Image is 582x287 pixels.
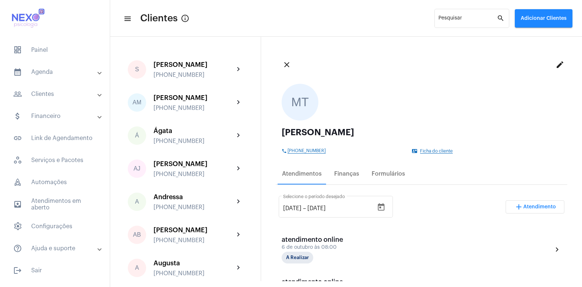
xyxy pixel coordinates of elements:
div: [PHONE_NUMBER] [153,171,234,177]
input: Data do fim [307,205,351,212]
input: Data de início [283,205,301,212]
mat-panel-title: Clientes [13,90,98,98]
div: AB [128,226,146,244]
div: Finanças [334,171,359,177]
mat-icon: close [282,60,291,69]
mat-panel-title: Agenda [13,68,98,76]
div: Andressa [153,193,234,201]
div: [PHONE_NUMBER] [153,72,234,78]
div: [PERSON_NAME] [153,61,234,68]
mat-icon: edit [556,60,564,69]
div: Atendimentos [282,171,322,177]
div: 6 de outubro às 08:00 [282,245,355,250]
div: atendimento online [282,236,355,243]
div: [PERSON_NAME] [153,226,234,234]
span: sidenav icon [13,222,22,231]
mat-icon: chevron_right [553,245,561,254]
mat-icon: contact_mail [412,148,418,154]
div: [PHONE_NUMBER] [153,138,234,144]
span: sidenav icon [13,156,22,165]
mat-icon: chevron_right [234,197,243,206]
div: A [128,193,146,211]
mat-expansion-panel-header: sidenav iconClientes [4,85,110,103]
span: [PHONE_NUMBER] [288,148,326,154]
mat-icon: chevron_right [234,131,243,140]
div: [PHONE_NUMBER] [153,270,234,277]
div: [PERSON_NAME] [282,128,561,137]
span: Clientes [140,12,178,24]
span: Automações [7,173,102,191]
div: [PHONE_NUMBER] [153,237,234,244]
mat-icon: add [514,202,523,211]
mat-icon: sidenav icon [13,244,22,253]
mat-icon: Button that displays a tooltip when focused or hovered over [181,14,189,23]
button: Adicionar Clientes [515,9,572,28]
mat-chip: A Realizar [282,252,313,263]
span: Adicionar Clientes [521,16,567,21]
span: Atendimentos em aberto [7,195,102,213]
div: MT [282,84,318,121]
button: Adicionar Atendimento [506,200,564,214]
div: [PERSON_NAME] [153,160,234,168]
mat-expansion-panel-header: sidenav iconAgenda [4,63,110,81]
mat-panel-title: Ajuda e suporte [13,244,98,253]
mat-icon: chevron_right [234,65,243,74]
div: Ágata [153,127,234,134]
span: Configurações [7,218,102,235]
mat-icon: sidenav icon [13,134,22,143]
div: AM [128,93,146,112]
mat-icon: sidenav icon [13,68,22,76]
mat-expansion-panel-header: sidenav iconAjuda e suporte [4,240,110,257]
div: [PHONE_NUMBER] [153,204,234,211]
button: Open calendar [374,200,388,215]
mat-icon: sidenav icon [13,112,22,121]
span: sidenav icon [13,178,22,187]
div: [PERSON_NAME] [153,94,234,101]
div: Augusta [153,259,234,267]
button: Button that displays a tooltip when focused or hovered over [178,11,192,26]
span: Sair [7,262,102,279]
mat-icon: sidenav icon [13,266,22,275]
mat-icon: phone [282,148,288,154]
mat-icon: chevron_right [234,230,243,239]
mat-panel-title: Financeiro [13,112,98,121]
div: [PHONE_NUMBER] [153,105,234,111]
span: sidenav icon [13,46,22,54]
mat-icon: search [497,14,506,23]
div: AJ [128,159,146,178]
img: 616cf56f-bdc5-9e2e-9429-236ee6dd82e0.jpg [6,4,49,33]
mat-expansion-panel-header: sidenav iconFinanceiro [4,107,110,125]
mat-icon: sidenav icon [123,14,131,23]
input: Pesquisar [438,17,497,23]
span: Link de Agendamento [7,129,102,147]
span: Atendimento [523,204,556,209]
div: Formulários [372,171,405,177]
div: A [128,259,146,277]
mat-icon: sidenav icon [13,200,22,209]
mat-icon: sidenav icon [13,90,22,98]
span: Painel [7,41,102,59]
div: S [128,60,146,79]
div: Á [128,126,146,145]
span: – [303,205,306,212]
span: Ficha do cliente [420,149,453,154]
mat-icon: chevron_right [234,164,243,173]
span: Serviços e Pacotes [7,151,102,169]
mat-icon: chevron_right [234,98,243,107]
mat-icon: chevron_right [234,263,243,272]
div: atendimento online [282,278,355,286]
